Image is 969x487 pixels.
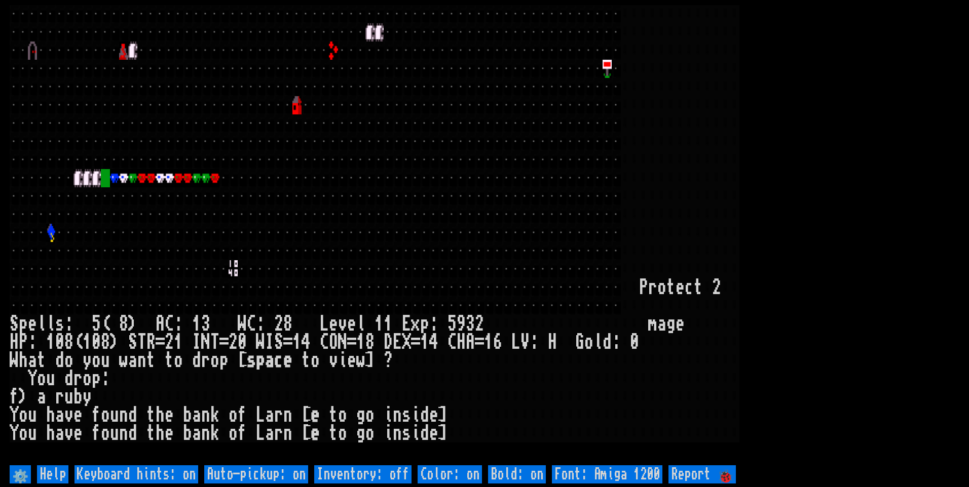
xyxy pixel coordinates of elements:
div: W [10,351,19,370]
div: W [256,333,265,351]
div: L [320,315,329,333]
div: ? [384,351,393,370]
div: = [283,333,292,351]
div: ] [438,406,448,424]
div: S [10,315,19,333]
div: h [19,351,28,370]
div: n [283,406,292,424]
input: Bold: on [488,465,546,483]
div: e [429,424,438,442]
div: e [283,351,292,370]
div: d [55,351,64,370]
div: h [156,424,165,442]
div: E [402,315,411,333]
div: 8 [119,315,128,333]
div: m [648,315,657,333]
div: A [466,333,475,351]
div: 0 [55,333,64,351]
div: k [210,406,219,424]
div: r [274,424,283,442]
div: f [238,406,247,424]
div: s [247,351,256,370]
div: t [329,406,338,424]
div: 1 [46,333,55,351]
div: r [648,278,657,297]
div: o [657,278,666,297]
div: e [311,406,320,424]
div: o [210,351,219,370]
div: e [676,315,685,333]
div: H [548,333,557,351]
div: o [101,424,110,442]
div: n [393,424,402,442]
div: 4 [429,333,438,351]
div: T [210,333,219,351]
div: y [83,351,92,370]
div: 1 [356,333,365,351]
div: S [274,333,283,351]
input: Auto-pickup: on [204,465,308,483]
div: o [338,424,347,442]
div: u [110,424,119,442]
div: L [256,406,265,424]
div: : [429,315,438,333]
div: g [356,406,365,424]
div: 1 [420,333,429,351]
div: c [685,278,694,297]
div: S [128,333,137,351]
div: [ [302,424,311,442]
div: g [666,315,676,333]
div: G [575,333,584,351]
div: I [265,333,274,351]
div: 1 [83,333,92,351]
div: i [384,406,393,424]
div: = [411,333,420,351]
div: n [201,406,210,424]
div: x [411,315,420,333]
div: o [83,370,92,388]
div: a [265,424,274,442]
div: h [46,406,55,424]
div: b [183,424,192,442]
div: u [64,388,73,406]
div: = [156,333,165,351]
div: a [128,351,137,370]
div: r [201,351,210,370]
div: : [28,333,37,351]
div: a [192,406,201,424]
div: n [137,351,146,370]
div: a [37,388,46,406]
div: r [55,388,64,406]
div: v [338,315,347,333]
div: C [165,315,174,333]
div: d [603,333,612,351]
div: a [55,424,64,442]
input: Inventory: off [314,465,412,483]
div: : [101,370,110,388]
div: 2 [274,315,283,333]
div: t [146,424,156,442]
div: N [338,333,347,351]
div: l [46,315,55,333]
div: o [92,351,101,370]
div: o [37,370,46,388]
div: w [119,351,128,370]
div: e [329,315,338,333]
div: n [283,424,292,442]
div: p [219,351,229,370]
div: e [73,406,83,424]
div: t [146,351,156,370]
div: k [210,424,219,442]
div: : [612,333,621,351]
div: r [274,406,283,424]
input: Report 🐞 [668,465,736,483]
div: a [657,315,666,333]
div: f [92,406,101,424]
input: Font: Amiga 1200 [552,465,662,483]
div: 5 [448,315,457,333]
div: ) [19,388,28,406]
div: t [666,278,676,297]
div: l [356,315,365,333]
div: : [530,333,539,351]
div: d [64,370,73,388]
